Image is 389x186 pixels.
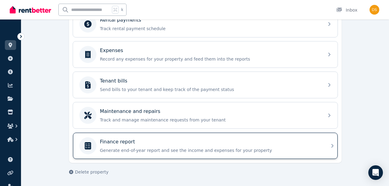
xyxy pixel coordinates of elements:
[73,41,338,68] a: ExpensesRecord any expenses for your property and feed them into the reports
[336,7,357,13] div: Inbox
[73,72,338,98] a: Tenant billsSend bills to your tenant and keep track of the payment status
[100,56,320,62] p: Record any expenses for your property and feed them into the reports
[100,86,320,93] p: Send bills to your tenant and keep track of the payment status
[73,133,338,159] a: Finance reportGenerate end-of-year report and see the income and expenses for your property
[73,102,338,128] a: Maintenance and repairsTrack and manage maintenance requests from your tenant
[370,5,379,15] img: Drew Simon
[69,169,109,175] button: Delete property
[100,147,320,153] p: Generate end-of-year report and see the income and expenses for your property
[10,5,51,14] img: RentBetter
[100,47,123,54] p: Expenses
[100,108,161,115] p: Maintenance and repairs
[100,138,135,146] p: Finance report
[100,117,320,123] p: Track and manage maintenance requests from your tenant
[100,26,320,32] p: Track rental payment schedule
[73,11,338,37] a: Rental paymentsTrack rental payment schedule
[75,169,109,175] span: Delete property
[100,16,141,24] p: Rental payments
[368,165,383,180] div: Open Intercom Messenger
[121,7,123,12] span: k
[100,77,127,85] p: Tenant bills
